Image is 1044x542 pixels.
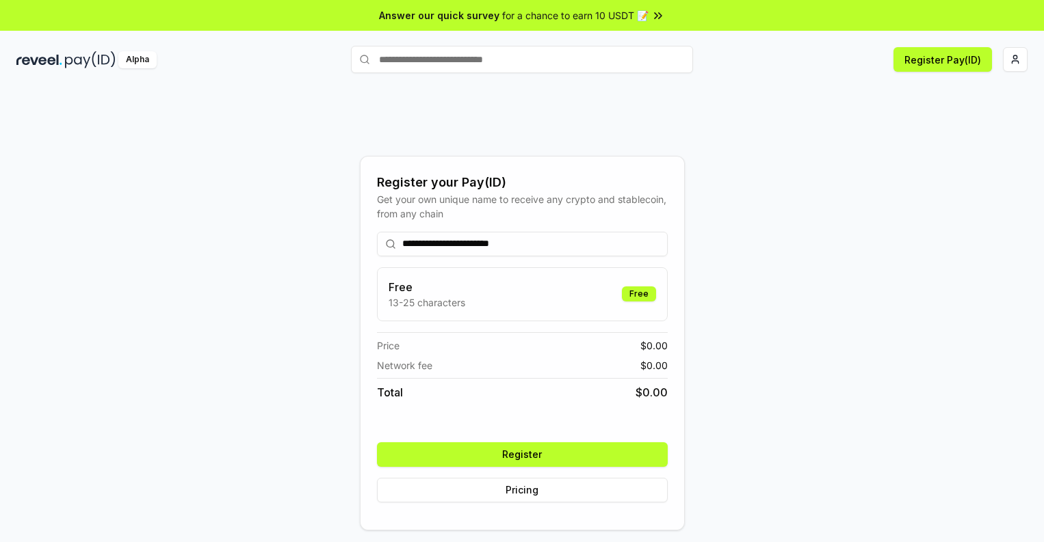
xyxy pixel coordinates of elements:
[118,51,157,68] div: Alpha
[389,279,465,295] h3: Free
[379,8,499,23] span: Answer our quick survey
[377,384,403,401] span: Total
[16,51,62,68] img: reveel_dark
[636,384,668,401] span: $ 0.00
[502,8,649,23] span: for a chance to earn 10 USDT 📝
[389,295,465,310] p: 13-25 characters
[377,173,668,192] div: Register your Pay(ID)
[622,286,656,301] div: Free
[640,358,668,372] span: $ 0.00
[377,338,400,353] span: Price
[377,192,668,221] div: Get your own unique name to receive any crypto and stablecoin, from any chain
[377,358,432,372] span: Network fee
[893,47,992,72] button: Register Pay(ID)
[65,51,116,68] img: pay_id
[377,442,668,467] button: Register
[640,338,668,353] span: $ 0.00
[377,478,668,502] button: Pricing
